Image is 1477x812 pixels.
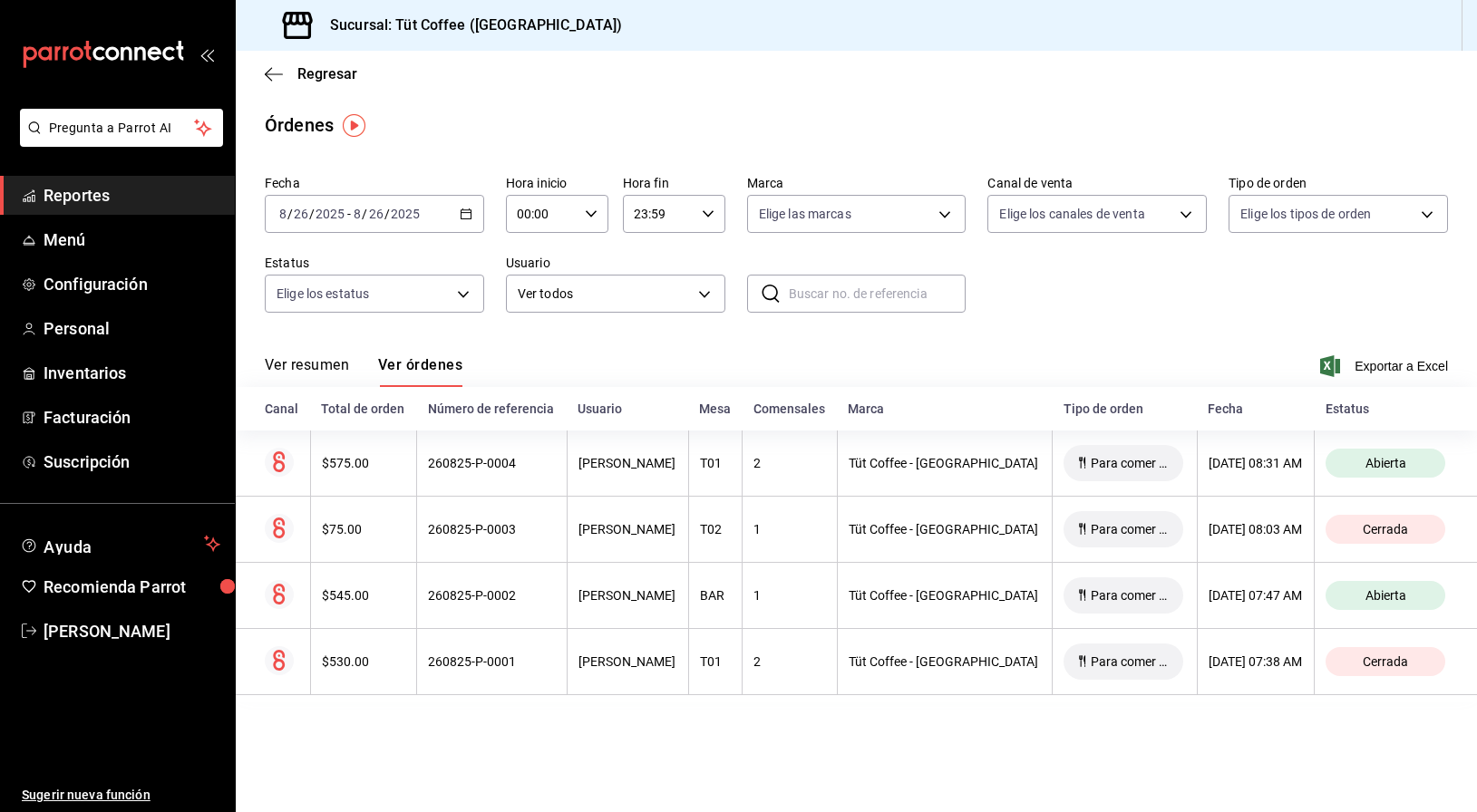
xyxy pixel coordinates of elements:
span: Cerrada [1356,522,1415,536]
div: [PERSON_NAME] [578,522,677,536]
span: Regresar [297,65,357,82]
span: Pregunta a Parrot AI [49,119,195,138]
button: Ver resumen [265,356,349,387]
div: navigation tabs [265,356,462,387]
span: - [347,207,351,221]
label: Hora fin [623,177,725,189]
span: / [309,207,315,221]
a: Pregunta a Parrot AI [13,131,223,150]
span: / [287,207,293,221]
div: Mesa [699,401,732,416]
label: Tipo de orden [1229,177,1448,189]
button: Exportar a Excel [1324,355,1448,377]
label: Marca [747,177,967,189]
div: [DATE] 07:38 AM [1209,654,1304,669]
div: BAR [700,588,732,603]
span: Suscripción [44,449,220,474]
span: / [384,207,390,221]
input: Buscar no. de referencia [789,275,967,312]
input: -- [278,207,287,221]
span: Facturación [44,405,220,430]
input: ---- [390,207,421,221]
div: $530.00 [322,654,406,669]
span: Reportes [44,183,220,208]
div: Órdenes [265,111,334,139]
div: 260825-P-0002 [428,588,555,603]
span: Sugerir nueva función [22,786,220,805]
button: open_drawer_menu [199,47,214,62]
div: $545.00 [322,588,406,603]
div: Tüt Coffee - [GEOGRAPHIC_DATA] [849,654,1041,669]
span: Elige los tipos de orden [1240,205,1371,223]
div: [PERSON_NAME] [578,588,677,603]
div: Comensales [753,401,826,416]
div: T02 [700,522,732,536]
div: 2 [753,654,825,669]
span: Para comer aqui [1083,522,1176,536]
div: Total de orden [321,401,406,416]
div: Número de referencia [428,401,556,416]
button: Ver órdenes [378,356,462,387]
span: Elige las marcas [759,205,851,223]
div: 260825-P-0004 [428,456,555,470]
div: [DATE] 08:31 AM [1209,456,1304,470]
span: Recomienda Parrot [44,575,220,599]
span: [PERSON_NAME] [44,619,220,643]
div: [PERSON_NAME] [578,654,677,669]
div: [DATE] 07:47 AM [1209,588,1304,603]
div: [DATE] 08:03 AM [1209,522,1304,536]
label: Usuario [506,256,725,269]
label: Canal de venta [987,177,1207,189]
div: 260825-P-0003 [428,522,555,536]
span: Ver todos [518,285,692,304]
div: Usuario [578,401,677,416]
div: $75.00 [322,522,406,536]
span: / [362,207,367,221]
div: [PERSON_NAME] [578,456,677,470]
div: 2 [753,456,825,470]
label: Hora inicio [506,177,608,189]
span: Abierta [1358,588,1414,603]
div: T01 [700,456,732,470]
span: Ayuda [44,533,197,555]
div: Fecha [1208,401,1304,416]
label: Estatus [265,256,484,269]
div: 1 [753,522,825,536]
label: Fecha [265,177,484,189]
span: Configuración [44,272,220,296]
span: Para comer aqui [1083,654,1176,669]
div: Tüt Coffee - [GEOGRAPHIC_DATA] [849,522,1041,536]
span: Personal [44,316,220,341]
button: Pregunta a Parrot AI [20,109,223,147]
div: 260825-P-0001 [428,654,555,669]
div: Canal [265,401,299,416]
span: Cerrada [1356,654,1415,669]
img: Tooltip marker [343,114,365,137]
span: Para comer aqui [1083,456,1176,470]
div: 1 [753,588,825,603]
span: Para comer aqui [1083,588,1176,603]
span: Menú [44,227,220,252]
div: $575.00 [322,456,406,470]
h3: Sucursal: Tüt Coffee ([GEOGRAPHIC_DATA]) [316,14,622,36]
span: Elige los estatus [277,285,369,303]
div: Tüt Coffee - [GEOGRAPHIC_DATA] [849,456,1041,470]
input: -- [368,207,384,221]
span: Inventarios [44,361,220,385]
input: -- [353,207,362,221]
div: T01 [700,654,732,669]
div: Marca [848,401,1041,416]
span: Elige los canales de venta [999,205,1144,223]
span: Abierta [1358,456,1414,470]
div: Estatus [1326,401,1448,416]
input: ---- [315,207,345,221]
input: -- [293,207,309,221]
div: Tüt Coffee - [GEOGRAPHIC_DATA] [849,588,1041,603]
div: Tipo de orden [1064,401,1186,416]
button: Regresar [265,65,357,82]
